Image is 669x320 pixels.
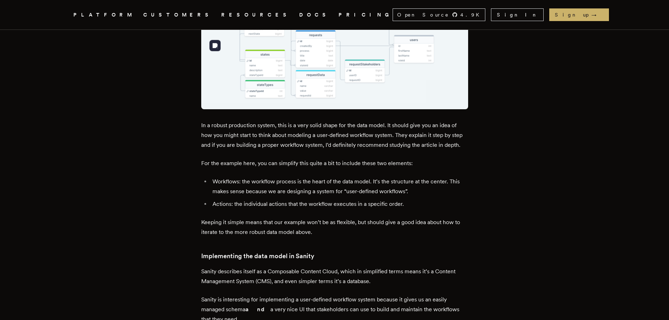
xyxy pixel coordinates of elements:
a: DOCS [299,11,330,19]
button: RESOURCES [221,11,291,19]
a: Sign up [549,8,609,21]
button: PLATFORM [73,11,135,19]
p: Sanity describes itself as a Composable Content Cloud, which in simplified terms means it’s a Con... [201,267,468,286]
a: PRICING [339,11,393,19]
li: Actions: the individual actions that the workflow executes in a specific order. [210,199,468,209]
p: In a robust production system, this is a very solid shape for the data model. It should give you ... [201,120,468,150]
p: For the example here, you can simplify this quite a bit to include these two elements: [201,158,468,168]
a: Sign In [491,8,544,21]
li: Workflows: the workflow process is the heart of the data model. It’s the structure at the center.... [210,177,468,196]
h3: Implementing the data model in Sanity [201,251,468,261]
p: Keeping it simple means that our example won’t be as flexible, but should give a good idea about ... [201,217,468,237]
strong: and [245,306,270,313]
span: → [591,11,603,18]
span: Open Source [397,11,449,18]
span: 4.9 K [460,11,484,18]
a: CUSTOMERS [143,11,213,19]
